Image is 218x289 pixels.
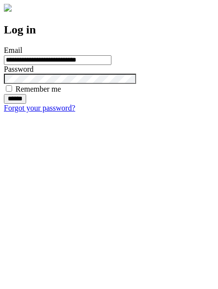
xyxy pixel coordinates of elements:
img: logo-4e3dc11c47720685a147b03b5a06dd966a58ff35d612b21f08c02c0306f2b779.png [4,4,12,12]
h2: Log in [4,23,214,36]
label: Password [4,65,33,73]
label: Remember me [16,85,61,93]
a: Forgot your password? [4,104,75,112]
label: Email [4,46,22,54]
